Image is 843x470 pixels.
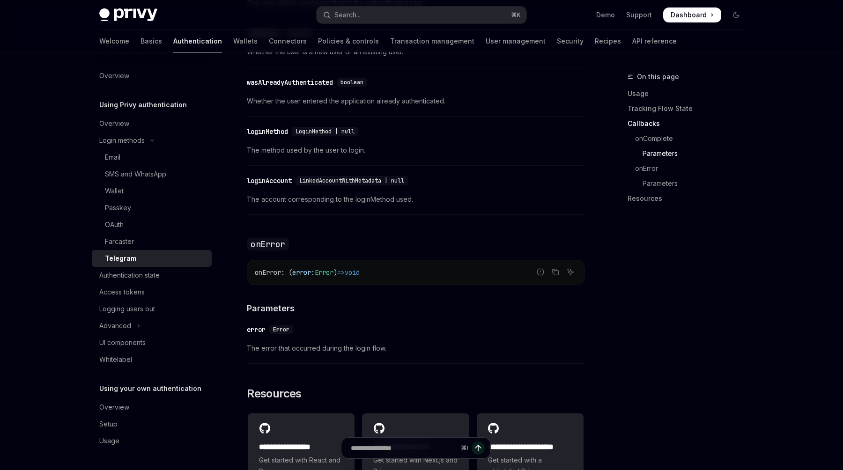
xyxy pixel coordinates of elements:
span: void [345,268,360,277]
a: Demo [596,10,615,20]
a: Support [626,10,652,20]
span: The account corresponding to the loginMethod used. [247,194,584,205]
a: Usage [92,433,212,449]
a: Setup [92,416,212,433]
span: Dashboard [671,10,707,20]
a: Dashboard [663,7,721,22]
div: Access tokens [99,286,145,298]
span: The error that occurred during the login flow. [247,343,584,354]
span: Error [273,326,289,333]
a: OAuth [92,216,212,233]
button: Ask AI [564,266,577,278]
span: Resources [247,386,302,401]
button: Open search [317,7,526,23]
a: User management [486,30,546,52]
h5: Using Privy authentication [99,99,187,110]
button: Toggle dark mode [729,7,744,22]
span: boolean [340,79,363,86]
button: Toggle Login methods section [92,132,212,149]
a: Overview [92,399,212,416]
a: Logging users out [92,301,212,317]
span: onError [255,268,281,277]
a: Welcome [99,30,129,52]
h5: Using your own authentication [99,383,201,394]
a: Telegram [92,250,212,267]
a: Passkey [92,199,212,216]
div: Wallet [105,185,124,197]
div: error [247,325,266,334]
button: Send message [472,441,485,455]
div: Authentication state [99,270,160,281]
a: UI components [92,334,212,351]
div: Overview [99,402,129,413]
span: LinkedAccountWithMetadata | null [299,177,404,184]
div: Overview [99,118,129,129]
span: : [311,268,315,277]
a: API reference [632,30,677,52]
a: Parameters [628,146,751,161]
a: Overview [92,67,212,84]
div: Telegram [105,253,136,264]
a: Wallet [92,183,212,199]
div: Overview [99,70,129,81]
div: Usage [99,435,119,447]
a: Overview [92,115,212,132]
div: Email [105,152,120,163]
div: Login methods [99,135,145,146]
a: Usage [628,86,751,101]
a: Security [557,30,584,52]
div: SMS and WhatsApp [105,169,166,180]
span: Whether the user entered the application already authenticated. [247,95,584,107]
span: => [337,268,345,277]
a: Parameters [628,176,751,191]
div: OAuth [105,219,124,230]
code: onError [247,238,289,250]
a: Recipes [595,30,621,52]
div: Setup [99,419,118,430]
button: Report incorrect code [534,266,547,278]
span: On this page [637,71,679,82]
a: Connectors [269,30,307,52]
span: LoginMethod | null [296,128,355,135]
a: onError [628,161,751,176]
span: ) [333,268,337,277]
div: Advanced [99,320,131,331]
button: Copy the contents from the code block [549,266,562,278]
a: Farcaster [92,233,212,250]
div: loginMethod [247,127,288,136]
a: Access tokens [92,284,212,301]
div: loginAccount [247,176,292,185]
div: Whitelabel [99,354,132,365]
a: Email [92,149,212,166]
button: Toggle Advanced section [92,317,212,334]
div: UI components [99,337,146,348]
div: Search... [334,9,361,21]
span: error [292,268,311,277]
span: Error [315,268,333,277]
a: onComplete [628,131,751,146]
a: Authentication state [92,267,212,284]
a: Authentication [173,30,222,52]
span: : ( [281,268,292,277]
input: Ask a question... [351,438,457,458]
div: Farcaster [105,236,134,247]
a: SMS and WhatsApp [92,166,212,183]
a: Callbacks [628,116,751,131]
a: Tracking Flow State [628,101,751,116]
span: ⌘ K [511,11,521,19]
a: Wallets [233,30,258,52]
a: Transaction management [390,30,474,52]
a: Resources [628,191,751,206]
div: Logging users out [99,303,155,315]
a: Policies & controls [318,30,379,52]
a: Basics [140,30,162,52]
img: dark logo [99,8,157,22]
div: wasAlreadyAuthenticated [247,78,333,87]
div: Passkey [105,202,131,213]
span: The method used by the user to login. [247,145,584,156]
a: Whitelabel [92,351,212,368]
span: Parameters [247,302,295,315]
